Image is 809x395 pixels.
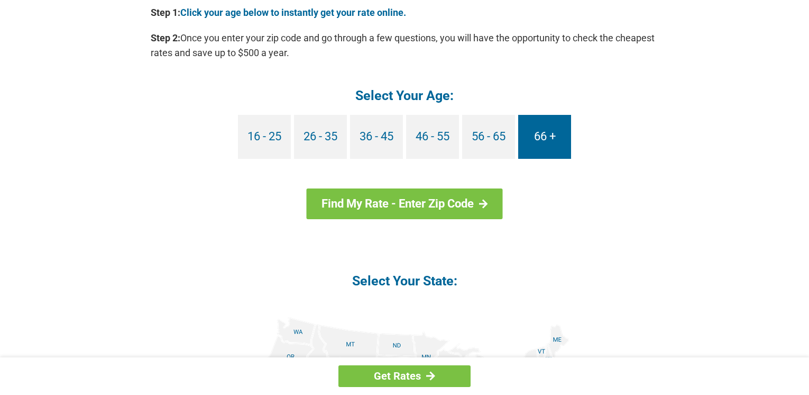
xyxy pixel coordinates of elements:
a: 66 + [518,115,571,159]
a: Find My Rate - Enter Zip Code [307,188,503,219]
a: 16 - 25 [238,115,291,159]
a: 26 - 35 [294,115,347,159]
b: Step 1: [151,7,180,18]
a: 56 - 65 [462,115,515,159]
h4: Select Your State: [151,272,658,290]
a: Click your age below to instantly get your rate online. [180,7,406,18]
a: 46 - 55 [406,115,459,159]
h4: Select Your Age: [151,87,658,104]
p: Once you enter your zip code and go through a few questions, you will have the opportunity to che... [151,31,658,60]
b: Step 2: [151,32,180,43]
a: 36 - 45 [350,115,403,159]
a: Get Rates [338,365,471,387]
